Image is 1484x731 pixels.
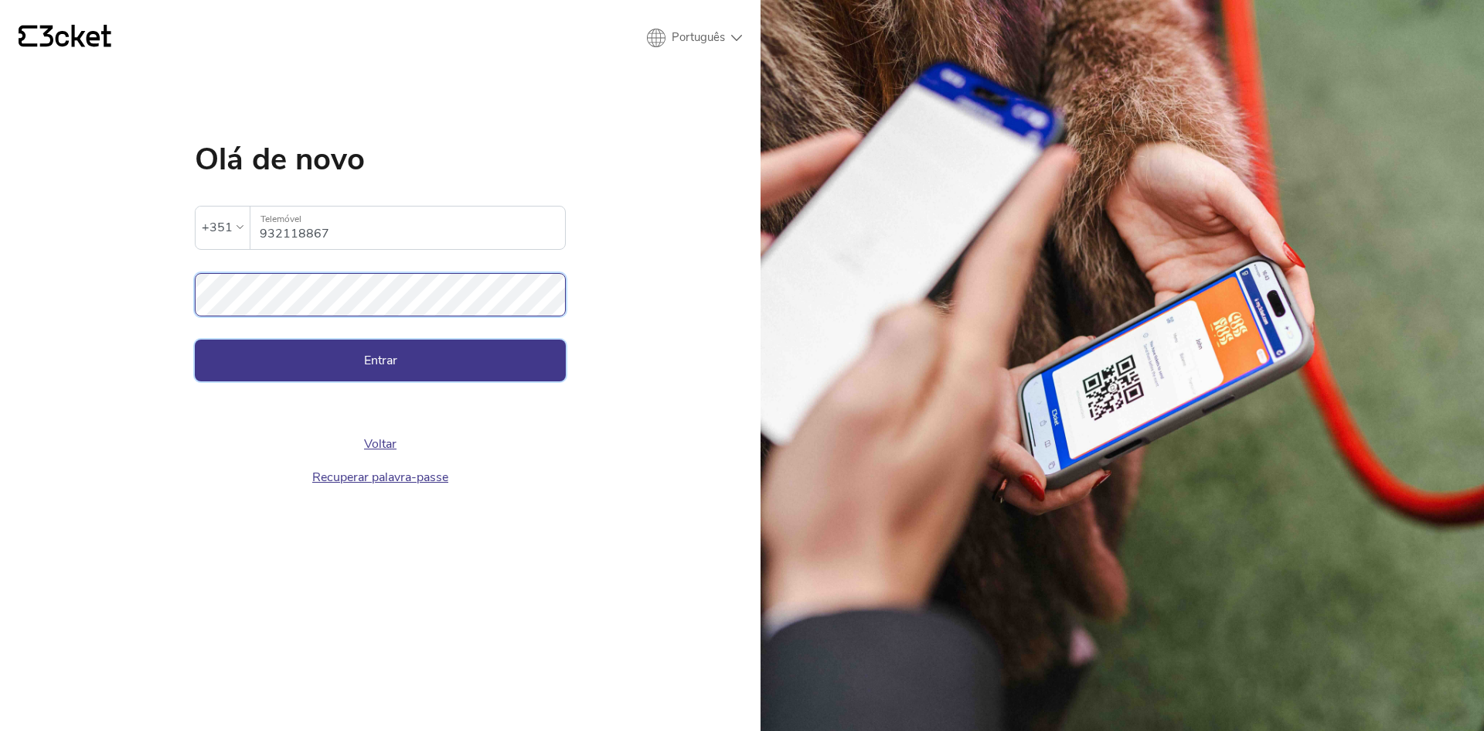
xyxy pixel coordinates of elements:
h1: Olá de novo [195,144,566,175]
a: Recuperar palavra-passe [312,469,448,486]
g: {' '} [19,26,37,47]
input: Telemóvel [260,207,565,249]
a: Voltar [364,436,397,453]
button: Entrar [195,340,566,381]
a: {' '} [19,25,111,51]
label: Palavra-passe [195,273,566,299]
div: +351 [202,216,233,239]
label: Telemóvel [250,207,565,232]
